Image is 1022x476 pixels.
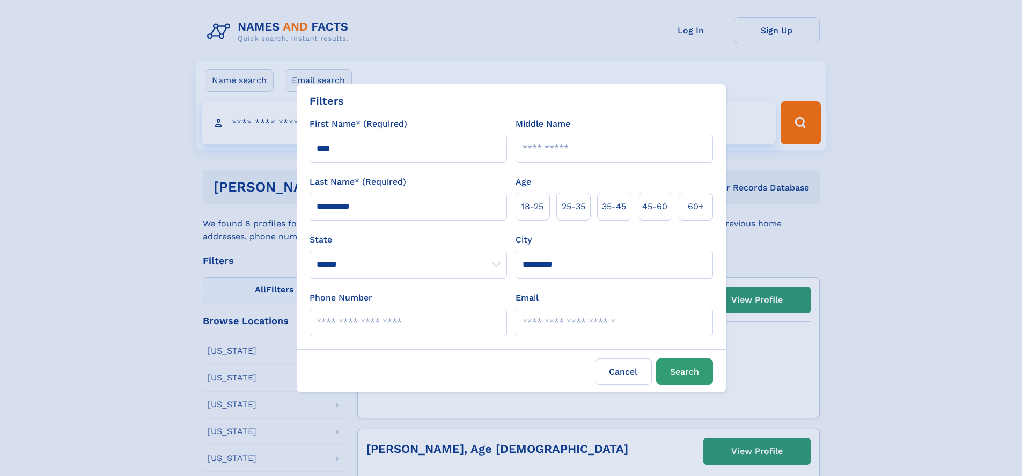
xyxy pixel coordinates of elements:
[310,93,344,109] div: Filters
[688,200,704,213] span: 60+
[516,118,570,130] label: Middle Name
[521,200,543,213] span: 18‑25
[656,358,713,385] button: Search
[562,200,585,213] span: 25‑35
[516,175,531,188] label: Age
[602,200,626,213] span: 35‑45
[310,233,507,246] label: State
[310,118,407,130] label: First Name* (Required)
[310,291,372,304] label: Phone Number
[516,233,532,246] label: City
[595,358,652,385] label: Cancel
[310,175,406,188] label: Last Name* (Required)
[642,200,667,213] span: 45‑60
[516,291,539,304] label: Email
